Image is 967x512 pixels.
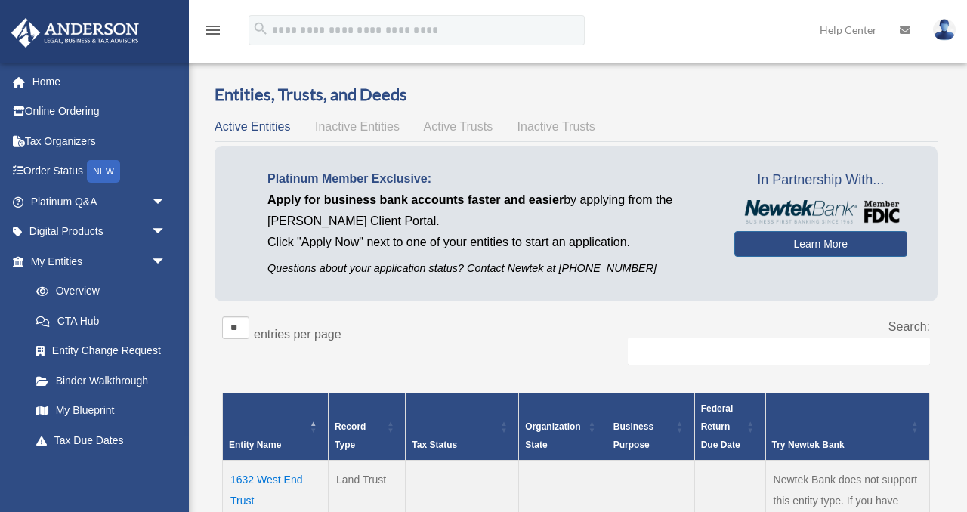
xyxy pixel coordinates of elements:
[11,156,189,187] a: Order StatusNEW
[11,126,189,156] a: Tax Organizers
[215,83,938,106] h3: Entities, Trusts, and Deeds
[772,436,907,454] div: Try Newtek Bank
[151,246,181,277] span: arrow_drop_down
[613,421,653,450] span: Business Purpose
[933,19,956,41] img: User Pic
[424,120,493,133] span: Active Trusts
[21,365,181,396] a: Binder Walkthrough
[215,120,290,133] span: Active Entities
[267,259,712,278] p: Questions about your application status? Contact Newtek at [PHONE_NUMBER]
[701,403,740,450] span: Federal Return Due Date
[87,160,120,183] div: NEW
[315,120,400,133] span: Inactive Entities
[223,393,329,461] th: Entity Name: Activate to invert sorting
[525,421,580,450] span: Organization State
[21,336,181,366] a: Entity Change Request
[21,276,174,307] a: Overview
[734,168,907,193] span: In Partnership With...
[11,246,181,276] a: My Entitiesarrow_drop_down
[21,306,181,336] a: CTA Hub
[607,393,694,461] th: Business Purpose: Activate to sort
[406,393,519,461] th: Tax Status: Activate to sort
[267,193,564,206] span: Apply for business bank accounts faster and easier
[519,393,607,461] th: Organization State: Activate to sort
[335,421,366,450] span: Record Type
[267,232,712,253] p: Click "Apply Now" next to one of your entities to start an application.
[151,455,181,486] span: arrow_drop_down
[21,425,181,455] a: Tax Due Dates
[11,66,189,97] a: Home
[151,217,181,248] span: arrow_drop_down
[694,393,765,461] th: Federal Return Due Date: Activate to sort
[267,168,712,190] p: Platinum Member Exclusive:
[734,231,907,257] a: Learn More
[267,190,712,232] p: by applying from the [PERSON_NAME] Client Portal.
[412,440,457,450] span: Tax Status
[229,440,281,450] span: Entity Name
[888,320,930,333] label: Search:
[252,20,269,37] i: search
[11,217,189,247] a: Digital Productsarrow_drop_down
[329,393,406,461] th: Record Type: Activate to sort
[204,26,222,39] a: menu
[21,396,181,426] a: My Blueprint
[7,18,144,48] img: Anderson Advisors Platinum Portal
[151,187,181,217] span: arrow_drop_down
[517,120,595,133] span: Inactive Trusts
[11,187,189,217] a: Platinum Q&Aarrow_drop_down
[204,21,222,39] i: menu
[11,97,189,127] a: Online Ordering
[254,328,341,341] label: entries per page
[765,393,929,461] th: Try Newtek Bank : Activate to sort
[742,200,900,224] img: NewtekBankLogoSM.png
[11,455,189,486] a: My Anderson Teamarrow_drop_down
